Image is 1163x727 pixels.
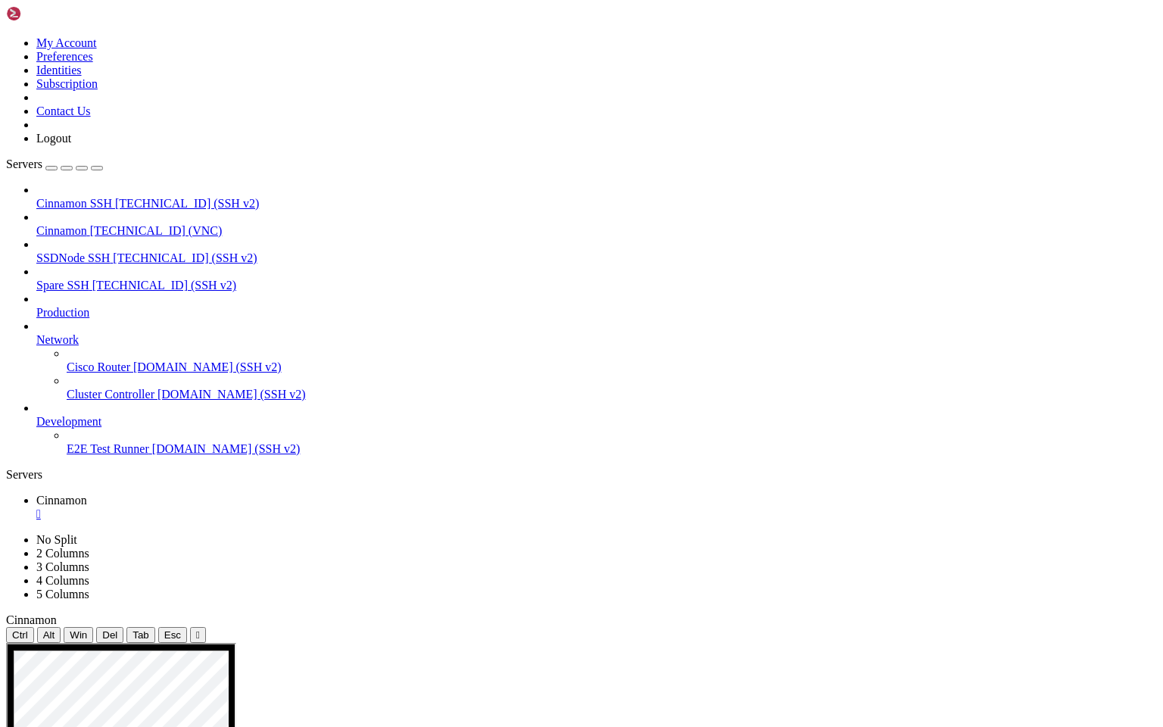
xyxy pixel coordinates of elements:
[36,574,89,587] a: 4 Columns
[67,360,1157,374] a: Cisco Router [DOMAIN_NAME] (SSH v2)
[36,560,89,573] a: 3 Columns
[67,442,1157,456] a: E2E Test Runner [DOMAIN_NAME] (SSH v2)
[67,388,1157,401] a: Cluster Controller [DOMAIN_NAME] (SSH v2)
[12,629,28,641] span: Ctrl
[36,494,1157,521] a: Cinnamon
[36,588,89,601] a: 5 Columns
[36,306,89,319] span: Production
[36,183,1157,211] li: Cinnamon SSH [TECHNICAL_ID] (SSH v2)
[190,627,206,643] button: 
[6,613,57,626] span: Cinnamon
[92,279,236,292] span: [TECHNICAL_ID] (SSH v2)
[37,627,61,643] button: Alt
[36,547,89,560] a: 2 Columns
[36,251,1157,265] a: SSDNode SSH [TECHNICAL_ID] (SSH v2)
[113,251,257,264] span: [TECHNICAL_ID] (SSH v2)
[102,629,117,641] span: Del
[67,388,154,401] span: Cluster Controller
[67,429,1157,456] li: E2E Test Runner [DOMAIN_NAME] (SSH v2)
[126,627,155,643] button: Tab
[164,629,181,641] span: Esc
[36,333,1157,347] a: Network
[96,627,123,643] button: Del
[36,415,101,428] span: Development
[36,292,1157,320] li: Production
[36,64,82,76] a: Identities
[133,629,149,641] span: Tab
[67,442,149,455] span: E2E Test Runner
[6,158,103,170] a: Servers
[152,442,301,455] span: [DOMAIN_NAME] (SSH v2)
[70,629,87,641] span: Win
[36,279,89,292] span: Spare SSH
[67,347,1157,374] li: Cisco Router [DOMAIN_NAME] (SSH v2)
[36,197,112,210] span: Cinnamon SSH
[67,374,1157,401] li: Cluster Controller [DOMAIN_NAME] (SSH v2)
[67,360,130,373] span: Cisco Router
[6,6,93,21] img: Shellngn
[36,265,1157,292] li: Spare SSH [TECHNICAL_ID] (SSH v2)
[6,627,34,643] button: Ctrl
[36,306,1157,320] a: Production
[36,533,77,546] a: No Split
[133,360,282,373] span: [DOMAIN_NAME] (SSH v2)
[36,333,79,346] span: Network
[36,507,1157,521] a: 
[36,320,1157,401] li: Network
[36,132,71,145] a: Logout
[158,627,187,643] button: Esc
[36,279,1157,292] a: Spare SSH [TECHNICAL_ID] (SSH v2)
[196,629,200,641] div: 
[36,105,91,117] a: Contact Us
[36,224,1157,238] a: Cinnamon [TECHNICAL_ID] (VNC)
[36,494,87,507] span: Cinnamon
[36,211,1157,238] li: Cinnamon [TECHNICAL_ID] (VNC)
[90,224,223,237] span: [TECHNICAL_ID] (VNC)
[64,627,93,643] button: Win
[36,50,93,63] a: Preferences
[36,197,1157,211] a: Cinnamon SSH [TECHNICAL_ID] (SSH v2)
[157,388,306,401] span: [DOMAIN_NAME] (SSH v2)
[6,158,42,170] span: Servers
[36,224,87,237] span: Cinnamon
[36,401,1157,456] li: Development
[36,238,1157,265] li: SSDNode SSH [TECHNICAL_ID] (SSH v2)
[6,468,1157,482] div: Servers
[36,251,110,264] span: SSDNode SSH
[36,415,1157,429] a: Development
[115,197,259,210] span: [TECHNICAL_ID] (SSH v2)
[43,629,55,641] span: Alt
[36,77,98,90] a: Subscription
[36,36,97,49] a: My Account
